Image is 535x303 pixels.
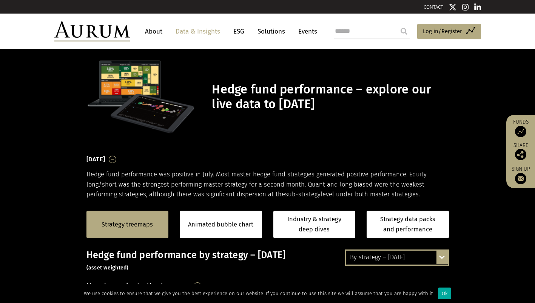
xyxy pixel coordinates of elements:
span: sub-strategy [285,191,321,198]
p: Hedge fund performance was positive in July. Most master hedge fund strategies generated positive... [86,170,449,199]
img: Access Funds [515,126,526,137]
h3: Hedge fund performance by strategy – [DATE] [86,249,449,272]
div: Ok [438,288,451,299]
a: About [141,24,166,38]
a: ESG [230,24,248,38]
a: Log in/Register [417,24,481,40]
a: Events [294,24,317,38]
h3: How to navigate the treemap [86,280,190,292]
a: Data & Insights [172,24,224,38]
img: Aurum [54,21,130,41]
img: Sign up to our newsletter [515,173,526,184]
a: Sign up [510,166,531,184]
a: Solutions [254,24,289,38]
a: Strategy treemaps [102,220,153,230]
img: Share this post [515,149,526,160]
div: By strategy – [DATE] [346,251,448,264]
img: Linkedin icon [474,3,481,11]
small: (asset weighted) [86,265,129,271]
h3: [DATE] [86,154,105,165]
a: Industry & strategy deep dives [273,211,356,238]
a: Funds [510,119,531,137]
span: Log in/Register [423,27,462,36]
h1: Hedge fund performance – explore our live data to [DATE] [212,82,447,112]
a: Strategy data packs and performance [367,211,449,238]
img: Instagram icon [462,3,469,11]
div: Share [510,143,531,160]
input: Submit [396,24,412,39]
a: Animated bubble chart [188,220,253,230]
a: CONTACT [424,4,443,10]
img: Twitter icon [449,3,456,11]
